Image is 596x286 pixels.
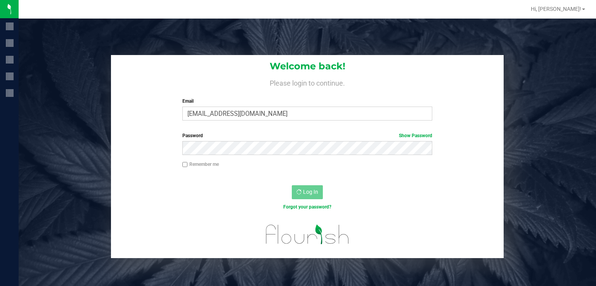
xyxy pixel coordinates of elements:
[111,61,504,71] h1: Welcome back!
[182,133,203,138] span: Password
[182,162,188,167] input: Remember me
[111,78,504,87] h4: Please login to continue.
[283,204,331,210] a: Forgot your password?
[399,133,432,138] a: Show Password
[258,219,357,250] img: flourish_logo.svg
[292,185,323,199] button: Log In
[182,98,433,105] label: Email
[182,161,219,168] label: Remember me
[303,189,318,195] span: Log In
[531,6,581,12] span: Hi, [PERSON_NAME]!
